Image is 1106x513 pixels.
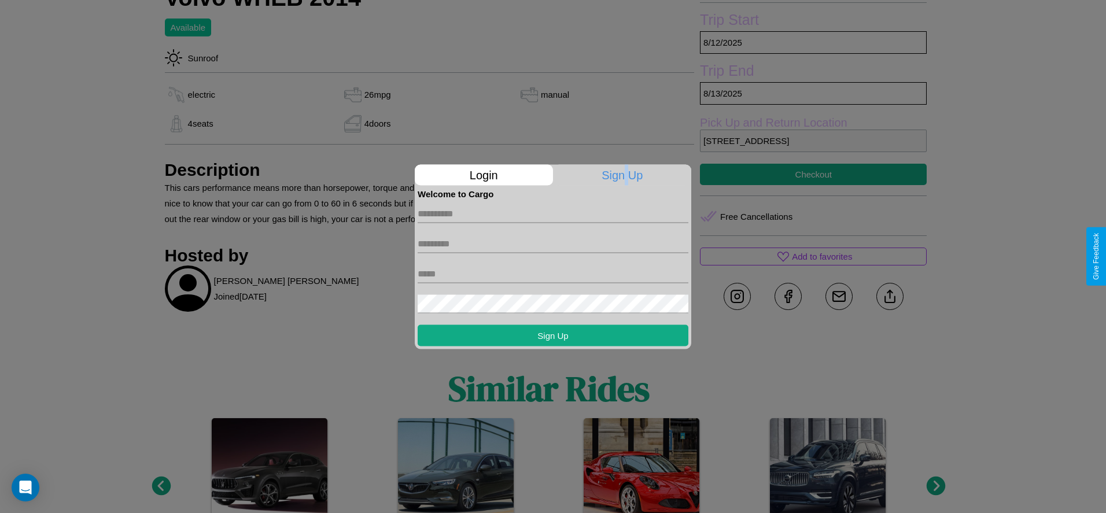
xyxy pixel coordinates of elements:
h4: Welcome to Cargo [418,189,688,198]
p: Sign Up [554,164,692,185]
p: Login [415,164,553,185]
div: Give Feedback [1092,233,1100,280]
div: Open Intercom Messenger [12,474,39,501]
button: Sign Up [418,324,688,346]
